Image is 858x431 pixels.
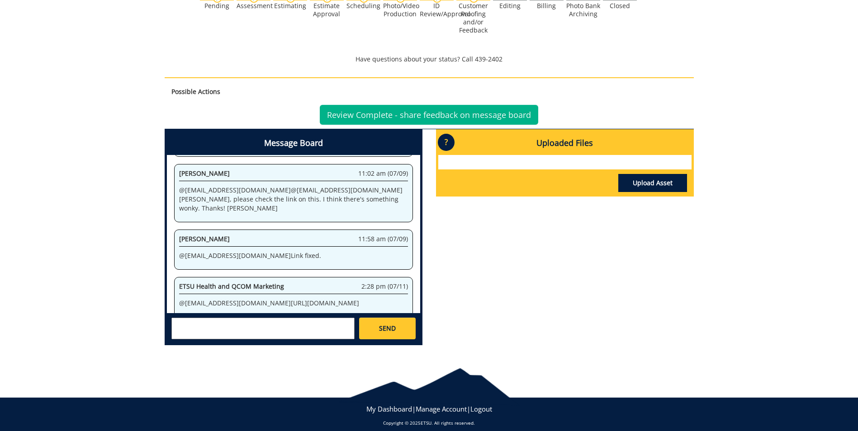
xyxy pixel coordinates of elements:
[566,2,600,18] div: Photo Bank Archiving
[420,2,454,18] div: ID Review/Approval
[493,2,527,10] div: Editing
[167,131,420,155] h4: Message Board
[358,169,408,178] span: 11:02 am (07/09)
[165,55,694,64] p: Have questions about your status? Call 439-2402
[456,2,490,34] div: Customer Proofing and/or Feedback
[320,105,538,125] a: Review Complete - share feedback on message board
[310,2,344,18] div: Estimate Approval
[421,420,431,426] a: ETSU
[179,186,408,213] p: @ [EMAIL_ADDRESS][DOMAIN_NAME] @ [EMAIL_ADDRESS][DOMAIN_NAME] [PERSON_NAME], please check the lin...
[361,282,408,291] span: 2:28 pm (07/11)
[530,2,564,10] div: Billing
[200,2,234,10] div: Pending
[438,131,692,155] h4: Uploaded Files
[237,2,270,10] div: Assessment
[179,282,284,290] span: ETSU Health and QCOM Marketing
[273,2,307,10] div: Estimating
[603,2,637,10] div: Closed
[179,169,230,178] span: [PERSON_NAME]
[470,404,492,413] a: Logout
[179,234,230,243] span: [PERSON_NAME]
[358,234,408,244] span: 11:58 am (07/09)
[416,404,467,413] a: Manage Account
[379,324,396,333] span: SEND
[179,299,408,308] p: @ [EMAIL_ADDRESS][DOMAIN_NAME] [URL][DOMAIN_NAME]
[383,2,417,18] div: Photo/Video Production
[359,318,415,339] a: SEND
[438,134,455,151] p: ?
[179,251,408,260] p: @ [EMAIL_ADDRESS][DOMAIN_NAME] Link fixed.
[171,87,220,96] strong: Possible Actions
[346,2,380,10] div: Scheduling
[171,318,355,339] textarea: messageToSend
[366,404,412,413] a: My Dashboard
[618,174,687,192] a: Upload Asset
